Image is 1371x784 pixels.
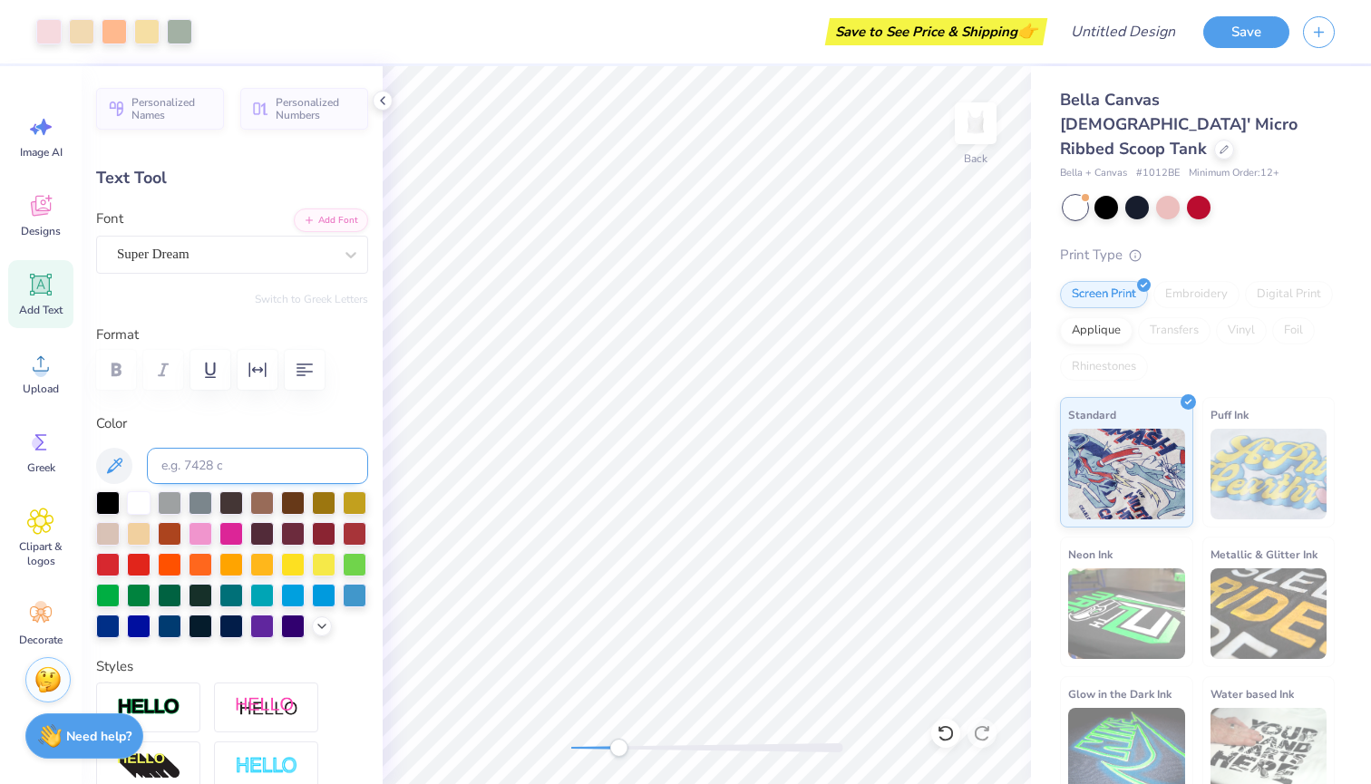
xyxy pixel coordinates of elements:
span: Glow in the Dark Ink [1068,684,1172,703]
div: Back [964,150,987,167]
span: Standard [1068,405,1116,424]
img: 3D Illusion [117,752,180,781]
button: Save [1203,16,1289,48]
img: Negative Space [235,756,298,777]
span: Metallic & Glitter Ink [1211,545,1318,564]
div: Transfers [1138,317,1211,344]
span: Bella + Canvas [1060,166,1127,181]
span: 👉 [1017,20,1037,42]
span: Bella Canvas [DEMOGRAPHIC_DATA]' Micro Ribbed Scoop Tank [1060,89,1298,160]
div: Embroidery [1153,281,1240,308]
img: Puff Ink [1211,429,1327,519]
div: Accessibility label [609,739,627,757]
span: Clipart & logos [11,539,71,568]
span: Image AI [20,145,63,160]
span: Designs [21,224,61,238]
label: Font [96,208,123,229]
span: Personalized Names [131,96,213,121]
span: Water based Ink [1211,684,1294,703]
button: Personalized Numbers [240,88,368,130]
div: Applique [1060,317,1133,344]
span: Upload [23,382,59,396]
span: Personalized Numbers [276,96,357,121]
span: Decorate [19,633,63,647]
input: Untitled Design [1056,14,1190,50]
div: Screen Print [1060,281,1148,308]
img: Shadow [235,696,298,719]
span: Minimum Order: 12 + [1189,166,1279,181]
button: Personalized Names [96,88,224,130]
img: Stroke [117,697,180,718]
img: Standard [1068,429,1185,519]
div: Digital Print [1245,281,1333,308]
span: Neon Ink [1068,545,1113,564]
span: Add Text [19,303,63,317]
span: Puff Ink [1211,405,1249,424]
div: Rhinestones [1060,353,1148,381]
div: Foil [1272,317,1315,344]
span: # 1012BE [1136,166,1180,181]
label: Styles [96,656,133,677]
div: Save to See Price & Shipping [830,18,1043,45]
label: Format [96,324,368,345]
input: e.g. 7428 c [147,448,368,484]
button: Switch to Greek Letters [255,292,368,306]
img: Metallic & Glitter Ink [1211,568,1327,659]
img: Neon Ink [1068,568,1185,659]
label: Color [96,413,368,434]
img: Back [958,105,994,141]
div: Print Type [1060,245,1335,266]
span: Greek [27,460,55,475]
div: Text Tool [96,166,368,190]
div: Vinyl [1216,317,1267,344]
button: Add Font [294,208,368,232]
strong: Need help? [66,728,131,745]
